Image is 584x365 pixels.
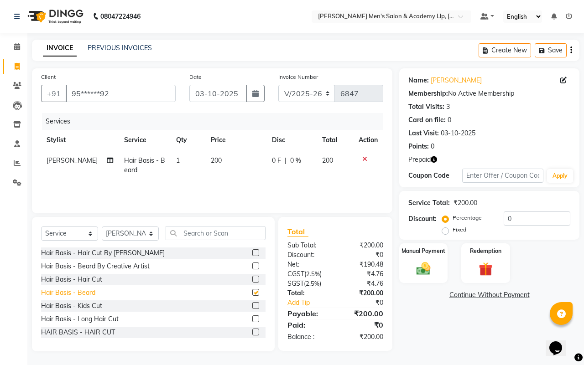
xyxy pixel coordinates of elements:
[401,247,445,255] label: Manual Payment
[281,308,335,319] div: Payable:
[454,198,477,208] div: ₹200.00
[281,332,335,342] div: Balance :
[353,130,383,150] th: Action
[335,288,390,298] div: ₹200.00
[41,130,119,150] th: Stylist
[335,250,390,260] div: ₹0
[306,280,319,287] span: 2.5%
[88,44,152,52] a: PREVIOUS INVOICES
[41,85,67,102] button: +91
[335,308,390,319] div: ₹200.00
[278,73,318,81] label: Invoice Number
[546,329,575,356] iframe: chat widget
[453,214,482,222] label: Percentage
[448,115,451,125] div: 0
[41,301,102,311] div: Hair Basis - Kids Cut
[42,113,390,130] div: Services
[408,155,431,165] span: Prepaid
[281,298,344,308] a: Add Tip
[344,298,390,308] div: ₹0
[401,290,578,300] a: Continue Without Payment
[306,270,320,278] span: 2.5%
[285,156,287,165] span: |
[335,260,390,269] div: ₹190.48
[281,260,335,269] div: Net:
[547,169,573,183] button: Apply
[124,156,165,174] span: Hair Basis - Beard
[41,314,119,324] div: Hair Basis - Long Hair Cut
[100,4,141,29] b: 08047224946
[272,156,281,165] span: 0 F
[335,269,390,279] div: ₹4.76
[281,269,335,279] div: ( )
[335,332,390,342] div: ₹200.00
[66,85,176,102] input: Search by Name/Mobile/Email/Code
[119,130,171,150] th: Service
[41,248,165,258] div: Hair Basis - Hair Cut By [PERSON_NAME]
[335,279,390,288] div: ₹4.76
[287,227,308,236] span: Total
[266,130,317,150] th: Disc
[281,250,335,260] div: Discount:
[171,130,205,150] th: Qty
[535,43,567,57] button: Save
[453,226,466,234] label: Fixed
[322,156,333,165] span: 200
[408,76,429,85] div: Name:
[41,275,102,284] div: Hair Basis - Hair Cut
[47,156,98,165] span: [PERSON_NAME]
[408,198,450,208] div: Service Total:
[431,142,434,151] div: 0
[408,102,444,112] div: Total Visits:
[287,270,304,278] span: CGST
[408,89,570,98] div: No Active Membership
[41,262,150,271] div: Hair Basis - Beard By Creative Artist
[287,279,304,288] span: SGST
[408,142,429,151] div: Points:
[470,247,501,255] label: Redemption
[281,279,335,288] div: ( )
[41,288,95,298] div: Hair Basis - Beard
[176,156,180,165] span: 1
[412,261,435,277] img: _cash.svg
[431,76,482,85] a: [PERSON_NAME]
[43,40,77,57] a: INVOICE
[408,214,437,224] div: Discount:
[23,4,86,29] img: logo
[408,115,446,125] div: Card on file:
[41,73,56,81] label: Client
[41,328,115,337] div: HAIR BASIS - HAIR CUT
[290,156,301,165] span: 0 %
[317,130,354,150] th: Total
[335,319,390,330] div: ₹0
[462,169,543,183] input: Enter Offer / Coupon Code
[408,129,439,138] div: Last Visit:
[408,171,462,180] div: Coupon Code
[441,129,475,138] div: 03-10-2025
[189,73,202,81] label: Date
[211,156,222,165] span: 200
[166,226,266,240] input: Search or Scan
[479,43,531,57] button: Create New
[474,261,497,278] img: _gift.svg
[281,319,335,330] div: Paid:
[205,130,266,150] th: Price
[335,241,390,250] div: ₹200.00
[446,102,450,112] div: 3
[281,241,335,250] div: Sub Total:
[408,89,448,98] div: Membership:
[281,288,335,298] div: Total:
